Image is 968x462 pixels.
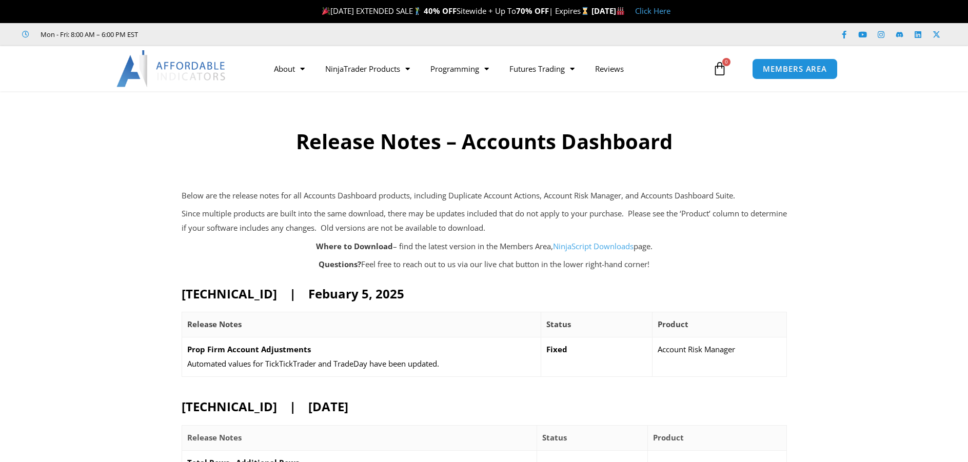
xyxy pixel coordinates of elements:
[182,189,787,203] p: Below are the release notes for all Accounts Dashboard products, including Duplicate Account Acti...
[264,57,710,81] nav: Menu
[591,6,625,16] strong: [DATE]
[499,57,585,81] a: Futures Trading
[152,29,306,39] iframe: Customer reviews powered by Trustpilot
[617,7,624,15] img: 🏭
[182,398,787,414] h2: [TECHNICAL_ID] | [DATE]
[182,286,787,302] h2: [TECHNICAL_ID] | Febuary 5, 2025
[116,50,227,87] img: LogoAI | Affordable Indicators – NinjaTrader
[516,6,549,16] strong: 70% OFF
[144,127,824,156] h1: Release Notes – Accounts Dashboard
[553,241,634,251] a: NinjaScript Downloads
[182,239,787,254] p: – find the latest version in the Members Area, page.
[635,6,670,16] a: Click Here
[413,7,421,15] img: 🏌️‍♂️
[752,58,838,79] a: MEMBERS AREA
[697,54,742,84] a: 0
[763,65,827,73] span: MEMBERS AREA
[187,344,311,354] strong: Prop Firm Account Adjustments
[319,259,361,269] strong: Questions?
[658,343,781,357] p: Account Risk Manager
[546,319,571,329] strong: Status
[182,207,787,235] p: Since multiple products are built into the same download, there may be updates included that do n...
[182,257,787,272] p: Feel free to reach out to us via our live chat button in the lower right-hand corner!
[658,319,688,329] strong: Product
[424,6,457,16] strong: 40% OFF
[420,57,499,81] a: Programming
[320,6,591,16] span: [DATE] EXTENDED SALE Sitewide + Up To | Expires
[264,57,315,81] a: About
[581,7,589,15] img: ⌛
[546,344,567,354] strong: Fixed
[316,241,393,251] strong: Where to Download
[187,319,242,329] strong: Release Notes
[187,432,242,443] strong: Release Notes
[585,57,634,81] a: Reviews
[315,57,420,81] a: NinjaTrader Products
[722,58,730,66] span: 0
[322,7,330,15] img: 🎉
[653,432,684,443] strong: Product
[38,28,138,41] span: Mon - Fri: 8:00 AM – 6:00 PM EST
[187,357,536,371] p: Automated values for TickTickTrader and TradeDay have been updated.
[542,432,567,443] strong: Status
